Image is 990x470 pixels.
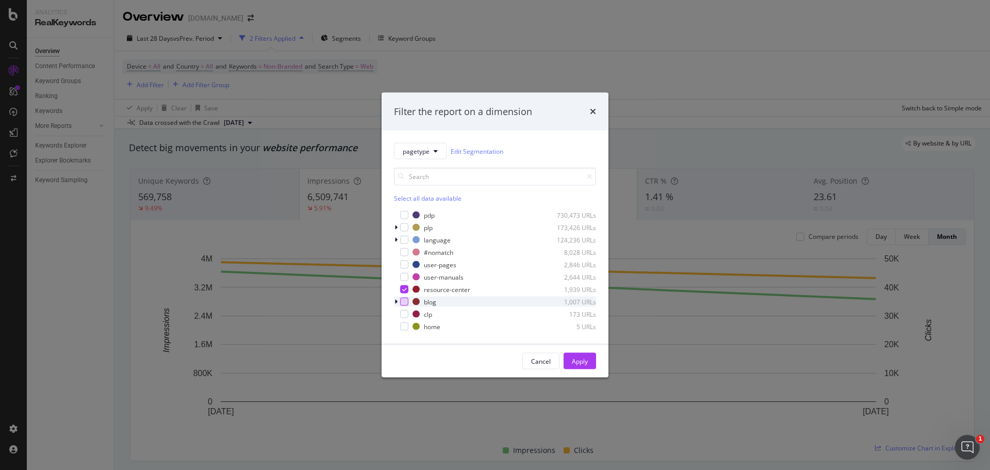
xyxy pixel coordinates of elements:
div: modal [382,92,608,378]
div: Select all data available [394,194,596,203]
div: user-manuals [424,272,464,281]
span: 1 [976,435,984,443]
div: 2,846 URLs [546,260,596,269]
div: user-pages [424,260,456,269]
div: Filter the report on a dimension [394,105,532,118]
button: Cancel [522,353,559,369]
input: Search [394,168,596,186]
div: blog [424,297,436,306]
div: 8,028 URLs [546,248,596,256]
span: pagetype [403,147,430,155]
button: pagetype [394,143,447,159]
div: 5 URLs [546,322,596,331]
iframe: Intercom live chat [955,435,980,460]
div: pdp [424,210,435,219]
div: 1,939 URLs [546,285,596,294]
div: Cancel [531,356,551,365]
div: plp [424,223,433,232]
div: Apply [572,356,588,365]
a: Edit Segmentation [451,145,503,156]
div: language [424,235,451,244]
div: 173,426 URLs [546,223,596,232]
div: 124,236 URLs [546,235,596,244]
button: Apply [564,353,596,369]
div: 173 URLs [546,310,596,318]
div: #nomatch [424,248,453,256]
div: clp [424,310,432,318]
div: 1,007 URLs [546,297,596,306]
div: times [590,105,596,118]
div: resource-center [424,285,470,294]
div: home [424,322,440,331]
div: 2,644 URLs [546,272,596,281]
div: 730,473 URLs [546,210,596,219]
